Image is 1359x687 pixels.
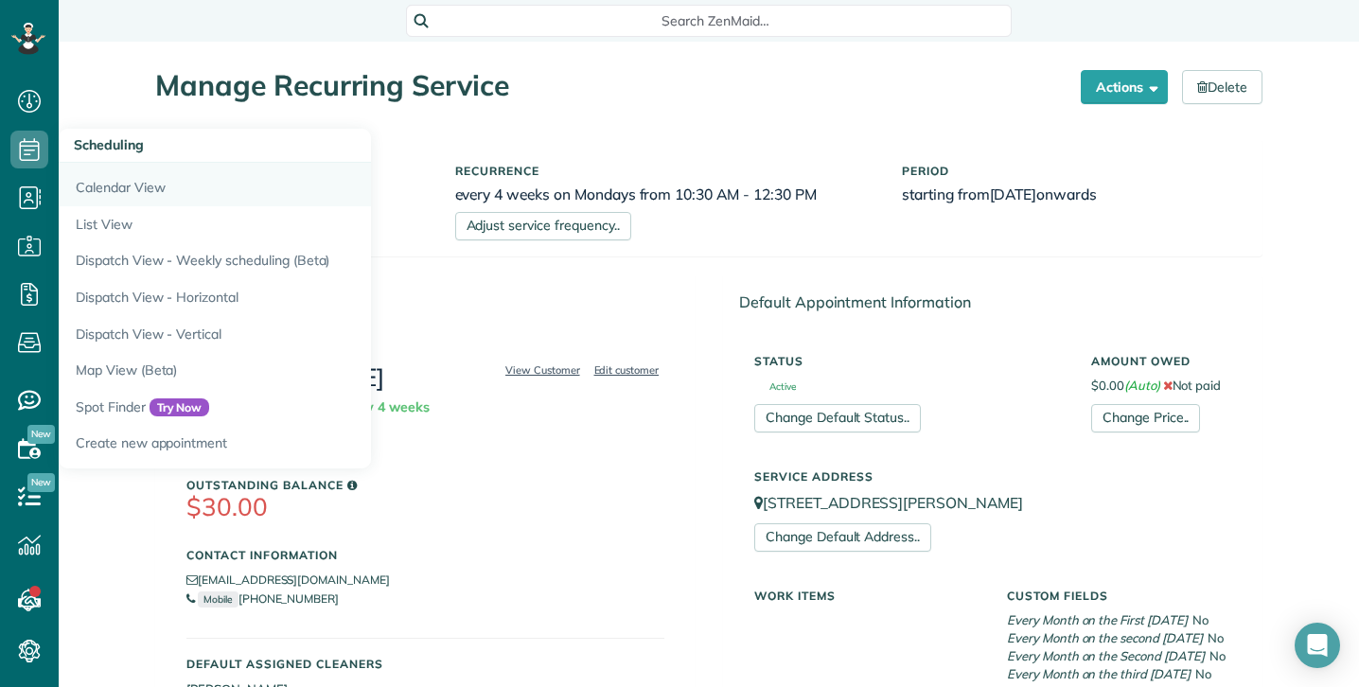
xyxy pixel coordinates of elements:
[1007,648,1205,663] em: Every Month on the Second [DATE]
[59,316,532,353] a: Dispatch View - Vertical
[754,590,979,602] h5: Work Items
[589,361,665,379] a: Edit customer
[59,389,532,426] a: Spot FinderTry Now
[186,591,339,606] a: Mobile[PHONE_NUMBER]
[1081,70,1168,104] button: Actions
[1007,630,1203,645] em: Every Month on the second [DATE]
[455,186,874,203] h6: every 4 weeks on Mondays from 10:30 AM - 12:30 PM
[59,242,532,279] a: Dispatch View - Weekly scheduling (Beta)
[27,473,55,492] span: New
[186,361,384,393] a: [PERSON_NAME]
[1182,70,1262,104] a: Delete
[754,523,931,552] a: Change Default Address..
[754,492,1231,514] p: [STREET_ADDRESS][PERSON_NAME]
[1209,648,1226,663] span: No
[1295,623,1340,668] div: Open Intercom Messenger
[754,404,921,432] a: Change Default Status..
[1091,404,1200,432] a: Change Price..
[59,352,532,389] a: Map View (Beta)
[754,382,796,392] span: Active
[902,186,1231,203] h6: starting from onwards
[27,425,55,444] span: New
[1077,345,1245,432] div: $0.00 Not paid
[156,276,695,328] div: Customer Information
[455,165,874,177] h5: Recurrence
[59,163,532,206] a: Calendar View
[724,276,1262,328] div: Default Appointment Information
[59,206,532,243] a: List View
[155,70,1067,101] h1: Manage Recurring Service
[186,549,664,561] h5: Contact Information
[1208,630,1224,645] span: No
[1007,590,1231,602] h5: Custom Fields
[902,165,1231,177] h5: Period
[455,212,631,240] a: Adjust service frequency..
[1195,666,1211,681] span: No
[1091,355,1231,367] h5: Amount Owed
[1192,612,1209,627] span: No
[186,479,664,491] h5: Outstanding Balance
[500,361,586,379] a: View Customer
[198,591,238,608] small: Mobile
[1007,612,1188,627] em: Every Month on the First [DATE]
[59,279,532,316] a: Dispatch View - Horizontal
[186,494,664,521] h3: $30.00
[754,470,1231,483] h5: Service Address
[186,571,664,590] li: [EMAIL_ADDRESS][DOMAIN_NAME]
[754,355,1063,367] h5: Status
[186,658,664,670] h5: Default Assigned Cleaners
[1124,378,1160,393] em: (Auto)
[74,136,144,153] span: Scheduling
[59,425,532,468] a: Create new appointment
[1007,666,1191,681] em: Every Month on the third [DATE]
[990,185,1037,203] span: [DATE]
[150,398,210,417] span: Try Now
